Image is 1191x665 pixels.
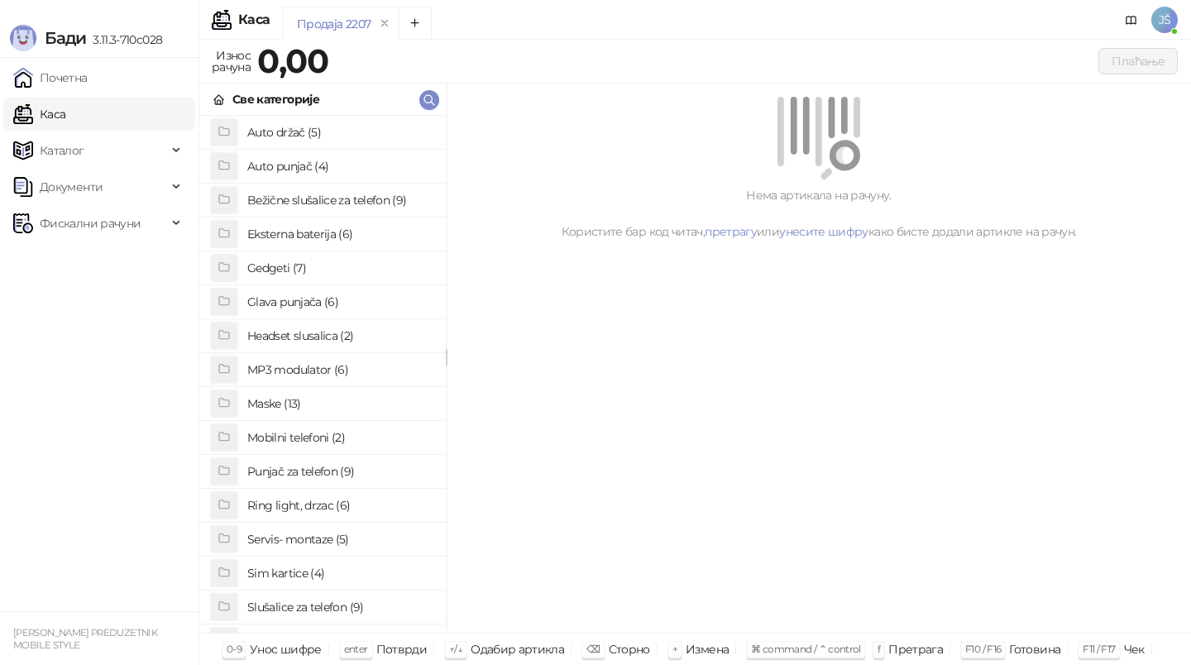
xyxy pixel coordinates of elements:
span: Бади [45,28,86,48]
div: Сторно [609,639,650,660]
div: grid [199,116,446,633]
span: + [672,643,677,655]
h4: Headset slusalica (2) [247,323,433,349]
h4: Auto držač (5) [247,119,433,146]
div: Готовина [1009,639,1060,660]
div: Претрага [888,639,943,660]
a: унесите шифру [779,224,868,239]
div: Све категорије [232,90,319,108]
h4: Auto punjač (4) [247,153,433,179]
h4: Ring light, drzac (6) [247,492,433,519]
h4: Bežične slušalice za telefon (9) [247,187,433,213]
span: Фискални рачуни [40,207,141,240]
span: f [878,643,880,655]
a: Каса [13,98,65,131]
button: remove [374,17,395,31]
h4: Glava punjača (6) [247,289,433,315]
button: Add tab [399,7,432,40]
h4: Servis- montaze (5) [247,526,433,553]
span: 3.11.3-710c028 [86,32,162,47]
h4: Gedgeti (7) [247,255,433,281]
h4: Sim kartice (4) [247,560,433,586]
div: Измена [686,639,729,660]
span: ↑/↓ [449,643,462,655]
h4: Punjač za telefon (9) [247,458,433,485]
div: Нема артикала на рачуну. Користите бар код читач, или како бисте додали артикле на рачун. [466,186,1171,241]
a: Документација [1118,7,1145,33]
span: F11 / F17 [1083,643,1115,655]
h4: Eksterna baterija (6) [247,221,433,247]
span: 0-9 [227,643,242,655]
button: Плаћање [1098,48,1178,74]
a: претрагу [705,224,757,239]
h4: Slušalice za telefon (9) [247,594,433,620]
span: Документи [40,170,103,203]
div: Потврди [376,639,428,660]
span: F10 / F16 [965,643,1001,655]
h4: Maske (13) [247,390,433,417]
div: Продаја 2207 [297,15,371,33]
img: Logo [10,25,36,51]
div: Каса [238,13,270,26]
span: ⌘ command / ⌃ control [751,643,861,655]
span: enter [344,643,368,655]
h4: Staklo za telefon (7) [247,628,433,654]
span: JŠ [1151,7,1178,33]
h4: MP3 modulator (6) [247,356,433,383]
div: Унос шифре [250,639,322,660]
h4: Mobilni telefoni (2) [247,424,433,451]
strong: 0,00 [257,41,328,81]
div: Одабир артикла [471,639,564,660]
span: Каталог [40,134,84,167]
div: Износ рачуна [208,45,254,78]
small: [PERSON_NAME] PREDUZETNIK MOBILE STYLE [13,627,157,651]
span: ⌫ [586,643,600,655]
div: Чек [1124,639,1145,660]
a: Почетна [13,61,88,94]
